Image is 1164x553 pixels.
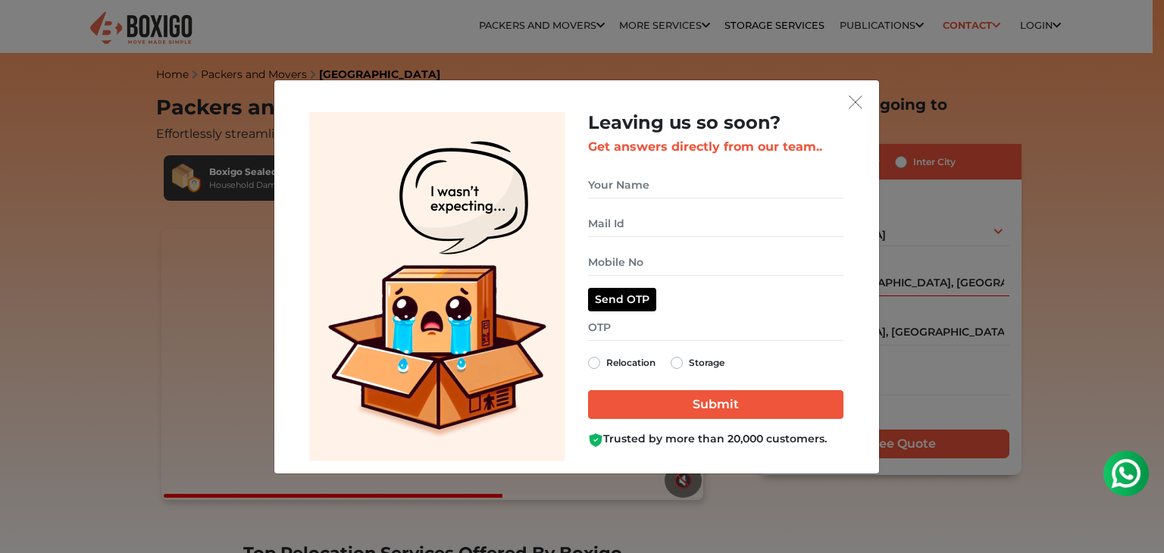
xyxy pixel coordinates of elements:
input: OTP [588,314,843,341]
input: Submit [588,390,843,419]
img: exit [849,95,862,109]
img: Boxigo Customer Shield [588,433,603,448]
label: Relocation [606,354,656,372]
img: whatsapp-icon.svg [15,15,45,45]
input: Mobile No [588,249,843,276]
button: Send OTP [588,288,656,311]
input: Mail Id [588,211,843,237]
div: Trusted by more than 20,000 customers. [588,431,843,447]
label: Storage [689,354,724,372]
input: Your Name [588,172,843,198]
img: Lead Welcome Image [309,112,565,461]
h3: Get answers directly from our team.. [588,139,843,154]
h2: Leaving us so soon? [588,112,843,134]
